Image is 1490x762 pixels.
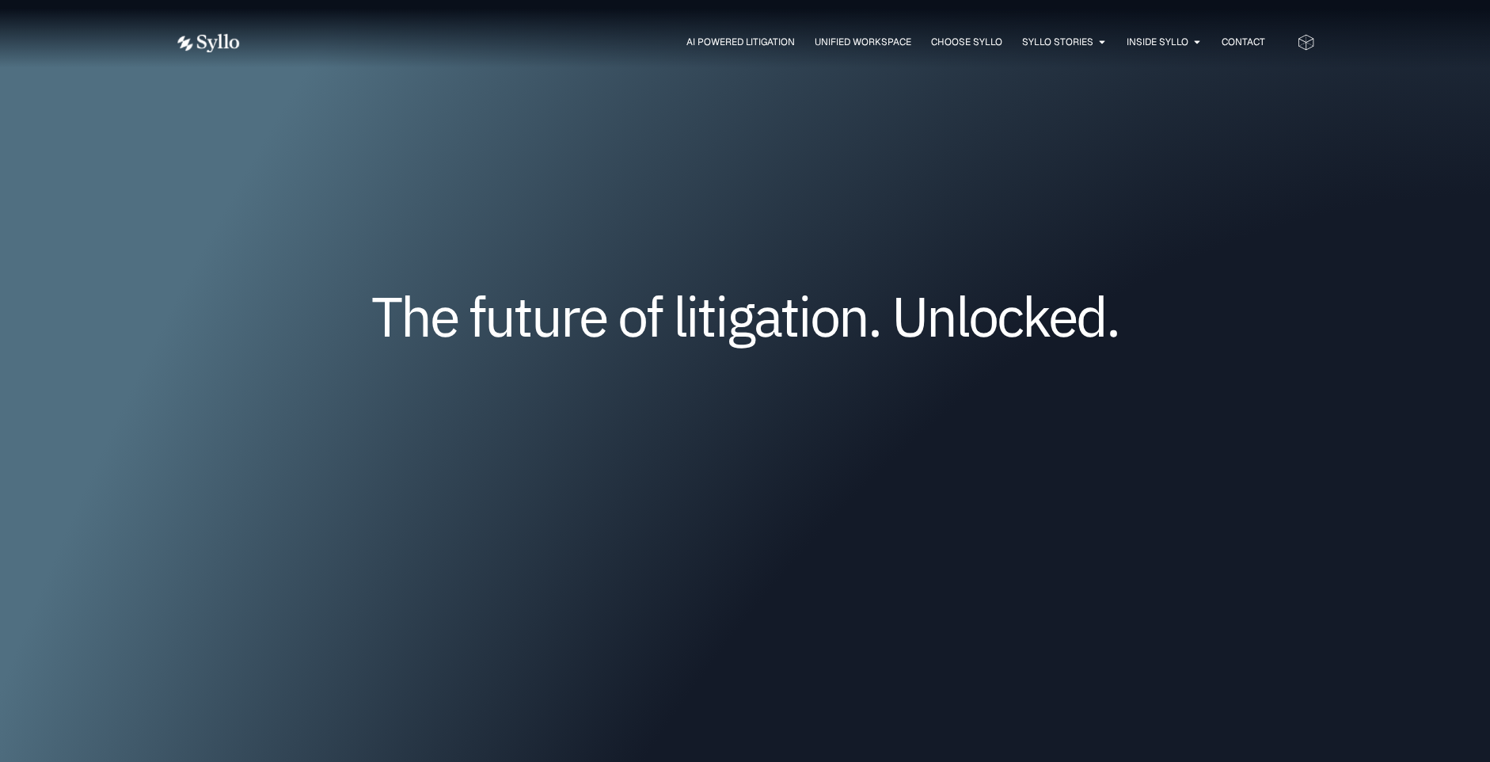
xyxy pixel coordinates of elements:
a: Syllo Stories [1022,35,1093,49]
a: Inside Syllo [1127,35,1188,49]
h1: The future of litigation. Unlocked. [270,290,1220,342]
a: Choose Syllo [931,35,1002,49]
nav: Menu [272,35,1265,50]
div: Menu Toggle [272,35,1265,50]
a: Unified Workspace [815,35,911,49]
img: white logo [175,33,240,53]
a: Contact [1222,35,1265,49]
a: AI Powered Litigation [686,35,795,49]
